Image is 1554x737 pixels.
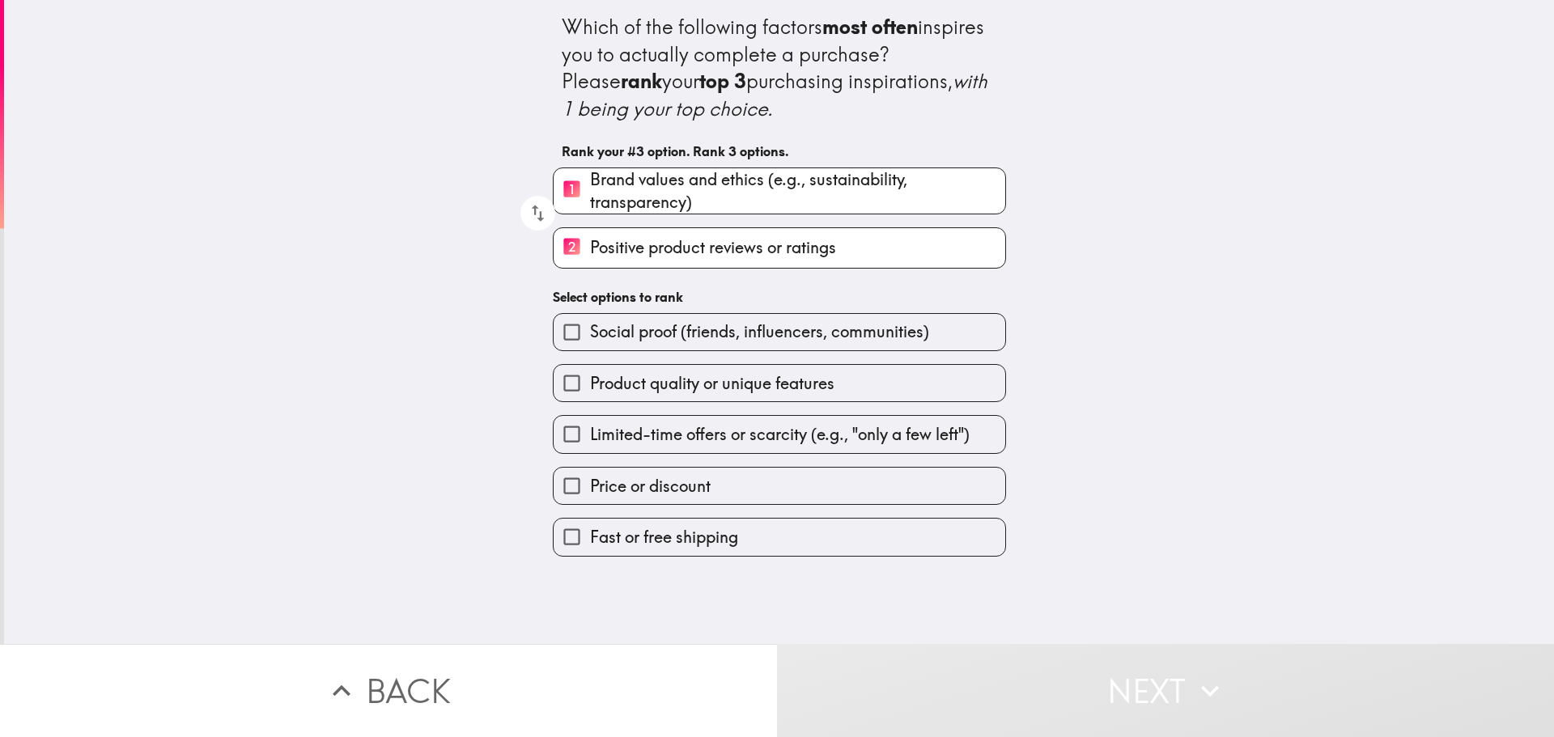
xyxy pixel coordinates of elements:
span: Fast or free shipping [590,526,738,549]
button: Next [777,644,1554,737]
span: Limited-time offers or scarcity (e.g., "only a few left") [590,423,970,446]
button: Product quality or unique features [554,365,1005,401]
button: Limited-time offers or scarcity (e.g., "only a few left") [554,416,1005,452]
button: Fast or free shipping [554,519,1005,555]
button: 2Positive product reviews or ratings [554,228,1005,268]
span: Product quality or unique features [590,372,834,395]
b: most often [822,15,918,39]
h6: Rank your #3 option. Rank 3 options. [562,142,997,160]
h6: Select options to rank [553,288,1006,306]
div: Which of the following factors inspires you to actually complete a purchase? Please your purchasi... [562,14,997,122]
button: Price or discount [554,468,1005,504]
span: Price or discount [590,475,711,498]
b: top 3 [699,69,746,93]
span: Positive product reviews or ratings [590,236,836,259]
i: with 1 being your top choice. [562,69,992,121]
span: Brand values and ethics (e.g., sustainability, transparency) [590,168,1005,214]
b: rank [621,69,662,93]
button: Social proof (friends, influencers, communities) [554,314,1005,350]
span: Social proof (friends, influencers, communities) [590,320,929,343]
button: 1Brand values and ethics (e.g., sustainability, transparency) [554,168,1005,214]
